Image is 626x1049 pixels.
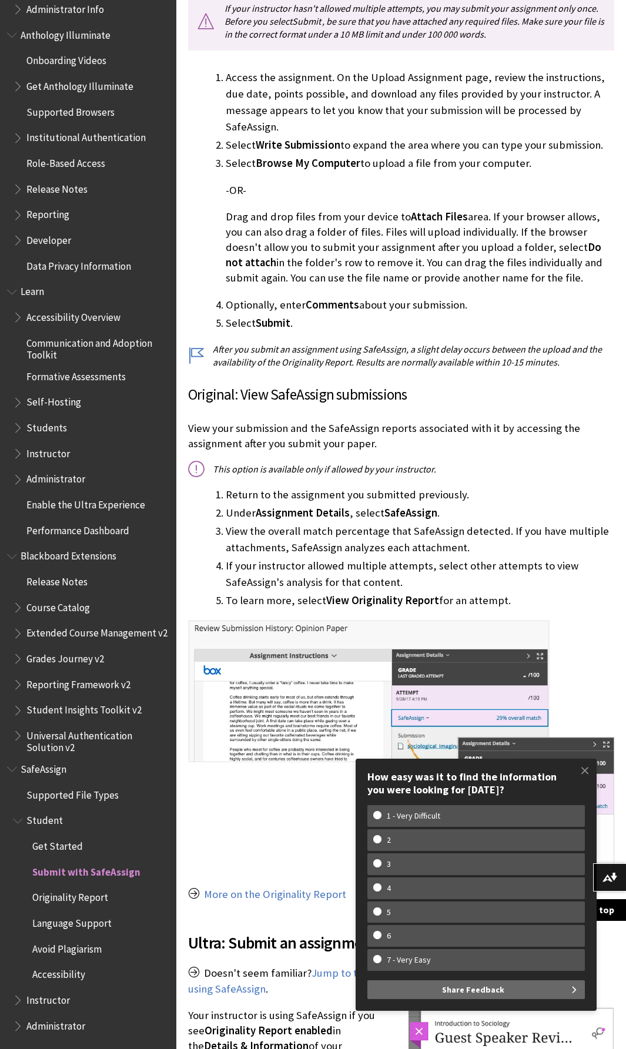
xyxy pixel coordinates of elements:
[26,598,90,614] span: Course Catalog
[226,487,614,503] li: Return to the assignment you submitted previously.
[373,811,454,821] w-span: 1 - Very Difficult
[204,887,346,901] a: More on the Originality Report
[26,649,104,665] span: Grades Journey v2
[384,506,437,520] span: SafeAssign
[226,592,614,609] li: To learn more, select for an attempt.
[26,102,115,118] span: Supported Browsers
[26,367,126,383] span: Formative Assessments
[306,298,359,311] span: Comments
[292,15,321,27] span: Submit
[21,25,111,41] span: Anthology Illuminate
[32,913,112,929] span: Language Support
[226,523,614,556] li: View the overall match percentage that SafeAssign detected. If you have multiple attachments, Saf...
[188,966,595,996] a: Jump to the "Original" help about submitting an assignment using SafeAssign
[32,862,140,878] span: Submit with SafeAssign
[32,965,85,981] span: Accessibility
[21,547,116,562] span: Blackboard Extensions
[26,701,142,716] span: Student Insights Toolkit v2
[226,69,614,135] li: Access the assignment. On the Upload Assignment page, review the instructions, due date, points p...
[26,393,81,408] span: Self-Hosting
[226,505,614,521] li: Under , select .
[26,444,70,460] span: Instructor
[226,183,614,198] p: -OR-
[26,785,119,801] span: Supported File Types
[32,939,102,955] span: Avoid Plagiarism
[26,572,88,588] span: Release Notes
[26,333,168,361] span: Communication and Adoption Toolkit
[188,930,614,955] span: Ultra: Submit an assignment or test using SafeAssign
[226,209,614,286] p: Drag and drop files from your device to area. If your browser allows, you can also drag a folder ...
[26,990,70,1006] span: Instructor
[26,76,133,92] span: Get Anthology Illuminate
[26,230,71,246] span: Developer
[373,835,404,845] w-span: 2
[367,980,585,999] button: Share Feedback
[26,811,63,827] span: Student
[26,128,146,144] span: Institutional Authentication
[26,307,120,323] span: Accessibility Overview
[188,343,614,369] p: After you submit an assignment using SafeAssign, a slight delay occurs between the upload and the...
[188,384,614,406] h3: Original: View SafeAssign submissions
[367,770,585,796] div: How easy was it to find the information you were looking for [DATE]?
[32,888,108,904] span: Originality Report
[256,316,290,330] span: Submit
[26,495,145,511] span: Enable the Ultra Experience
[7,547,169,754] nav: Book outline for Blackboard Extensions
[32,836,83,852] span: Get Started
[326,594,439,607] span: View Originality Report
[256,506,350,520] span: Assignment Details
[226,558,614,591] li: If your instructor allowed multiple attempts, select other attempts to view SafeAssign's analysis...
[26,470,85,485] span: Administrator
[205,1024,333,1037] span: Originality Report enabled
[188,966,614,996] p: Doesn't seem familiar? .
[188,421,614,451] p: View your submission and the SafeAssign reports associated with it by accessing the assignment af...
[26,418,67,434] span: Students
[26,179,88,195] span: Release Notes
[21,282,44,298] span: Learn
[7,25,169,276] nav: Book outline for Anthology Illuminate
[26,1016,85,1032] span: Administrator
[188,463,614,475] p: This option is available only if allowed by your instructor.
[226,315,614,331] li: Select .
[373,907,404,917] w-span: 5
[7,282,169,541] nav: Book outline for Blackboard Learn Help
[226,137,614,153] li: Select to expand the area where you can type your submission.
[226,155,614,286] li: Select to upload a file from your computer.
[442,980,504,999] span: Share Feedback
[26,521,129,537] span: Performance Dashboard
[26,205,69,221] span: Reporting
[373,883,404,893] w-span: 4
[26,675,130,691] span: Reporting Framework v2
[7,759,169,1035] nav: Book outline for Blackboard SafeAssign
[26,726,168,753] span: Universal Authentication Solution v2
[256,138,340,152] span: Write Submission
[373,859,404,869] w-span: 3
[26,51,106,67] span: Onboarding Videos
[26,624,168,639] span: Extended Course Management v2
[26,153,105,169] span: Role-Based Access
[373,955,444,965] w-span: 7 - Very Easy
[26,256,131,272] span: Data Privacy Information
[226,297,614,313] li: Optionally, enter about your submission.
[411,210,468,223] span: Attach Files
[373,931,404,941] w-span: 6
[21,759,66,775] span: SafeAssign
[256,156,360,170] span: Browse My Computer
